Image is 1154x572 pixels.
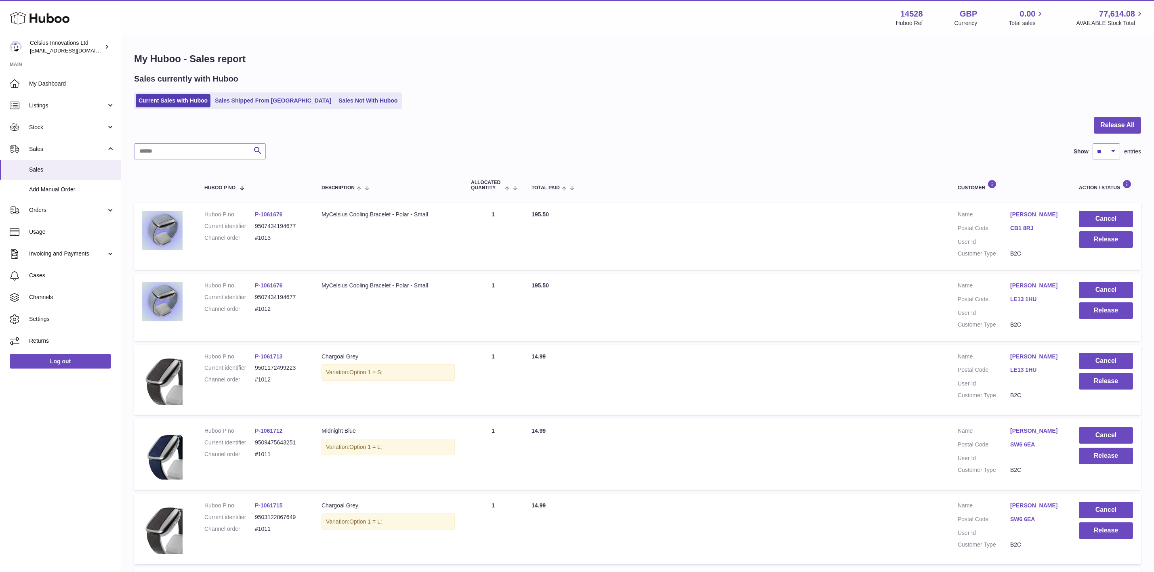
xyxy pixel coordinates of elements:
[255,222,305,230] dd: 9507434194677
[532,427,546,434] span: 14.99
[1079,448,1133,464] button: Release
[322,439,455,455] div: Variation:
[958,541,1010,549] dt: Customer Type
[960,8,977,19] strong: GBP
[349,518,382,525] span: Option 1 = L;
[322,211,455,218] div: MyCelsius Cooling Bracelet - Polar - Small
[958,321,1010,329] dt: Customer Type
[349,444,382,450] span: Option 1 = L;
[29,293,115,301] span: Channels
[958,529,1010,537] dt: User Id
[1079,282,1133,298] button: Cancel
[1099,8,1135,19] span: 77,614.08
[532,502,546,509] span: 14.99
[204,502,255,509] dt: Huboo P no
[204,525,255,533] dt: Channel order
[1079,502,1133,518] button: Cancel
[255,234,305,242] dd: #1013
[463,345,523,415] td: 1
[1010,427,1063,435] a: [PERSON_NAME]
[142,211,183,250] img: 145281760434450.png
[29,186,115,193] span: Add Manual Order
[1010,392,1063,399] dd: B2C
[1010,515,1063,523] a: SW6 6EA
[958,515,1010,525] dt: Postal Code
[532,353,546,360] span: 14.99
[1079,373,1133,390] button: Release
[322,364,455,381] div: Variation:
[896,19,923,27] div: Huboo Ref
[204,234,255,242] dt: Channel order
[1010,366,1063,374] a: LE13 1HU
[958,455,1010,462] dt: User Id
[1010,224,1063,232] a: CB1 8RJ
[322,502,455,509] div: Chargoal Grey
[1079,522,1133,539] button: Release
[204,376,255,383] dt: Channel order
[255,282,283,289] a: P-1061676
[1010,541,1063,549] dd: B2C
[30,47,119,54] span: [EMAIL_ADDRESS][DOMAIN_NAME]
[204,353,255,360] dt: Huboo P no
[134,52,1141,65] h1: My Huboo - Sales report
[463,203,523,270] td: 1
[322,353,455,360] div: Chargoal Grey
[204,305,255,313] dt: Channel order
[212,94,334,107] a: Sales Shipped From [GEOGRAPHIC_DATA]
[958,250,1010,258] dt: Customer Type
[471,180,503,191] span: ALLOCATED Quantity
[142,282,183,321] img: 145281760434450.png
[463,419,523,490] td: 1
[958,466,1010,474] dt: Customer Type
[958,282,1010,291] dt: Name
[958,380,1010,388] dt: User Id
[958,353,1010,362] dt: Name
[1076,8,1144,27] a: 77,614.08 AVAILABLE Stock Total
[463,274,523,341] td: 1
[29,102,106,109] span: Listings
[532,185,560,191] span: Total paid
[29,228,115,236] span: Usage
[204,211,255,218] dt: Huboo P no
[463,494,523,564] td: 1
[958,366,1010,376] dt: Postal Code
[30,39,103,54] div: Celsius Innovations Ltd
[1079,180,1133,191] div: Action / Status
[1079,427,1133,444] button: Cancel
[1010,466,1063,474] dd: B2C
[10,354,111,369] a: Log out
[322,185,355,191] span: Description
[142,502,183,554] img: 4_4fb6d3b9-7ae4-4086-9af5-768905337454.png
[142,353,183,405] img: 4_4fb6d3b9-7ae4-4086-9af5-768905337454.png
[958,309,1010,317] dt: User Id
[204,282,255,289] dt: Huboo P no
[954,19,977,27] div: Currency
[958,238,1010,246] dt: User Id
[204,427,255,435] dt: Huboo P no
[29,124,106,131] span: Stock
[958,211,1010,220] dt: Name
[255,305,305,313] dd: #1012
[204,364,255,372] dt: Current identifier
[1076,19,1144,27] span: AVAILABLE Stock Total
[1094,117,1141,134] button: Release All
[255,525,305,533] dd: #1011
[29,80,115,88] span: My Dashboard
[255,513,305,521] dd: 9503122867649
[29,315,115,323] span: Settings
[349,369,383,375] span: Option 1 = S;
[958,180,1063,191] div: Customer
[532,282,549,289] span: 195.50
[900,8,923,19] strong: 14528
[1079,231,1133,248] button: Release
[255,293,305,301] dd: 9507434194677
[1124,148,1141,155] span: entries
[29,145,106,153] span: Sales
[322,513,455,530] div: Variation:
[29,250,106,258] span: Invoicing and Payments
[255,211,283,218] a: P-1061676
[958,427,1010,437] dt: Name
[136,94,210,107] a: Current Sales with Huboo
[1010,211,1063,218] a: [PERSON_NAME]
[204,439,255,446] dt: Current identifier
